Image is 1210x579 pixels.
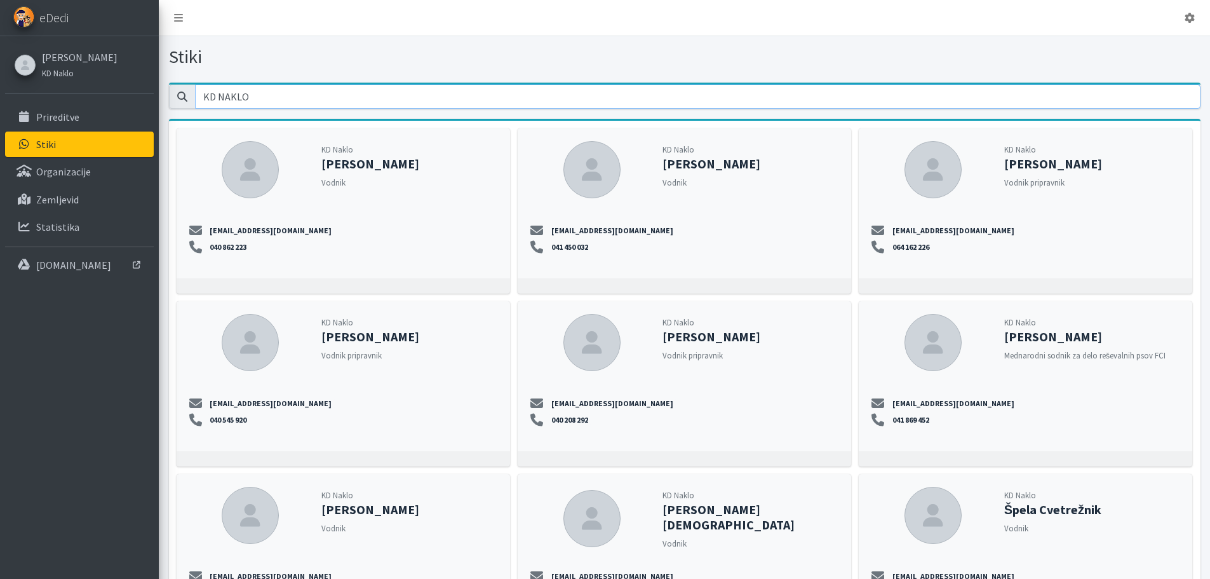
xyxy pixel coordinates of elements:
small: KD Naklo [662,490,694,500]
a: [EMAIL_ADDRESS][DOMAIN_NAME] [889,225,1018,236]
a: [EMAIL_ADDRESS][DOMAIN_NAME] [548,225,676,236]
strong: [PERSON_NAME] [321,329,419,344]
strong: [PERSON_NAME] [662,156,760,172]
small: Vodnik [321,177,346,187]
p: Prireditve [36,111,79,123]
input: Išči [195,85,1200,109]
p: Statistika [36,221,79,233]
a: [EMAIL_ADDRESS][DOMAIN_NAME] [207,398,335,409]
p: Stiki [36,138,56,151]
a: Organizacije [5,159,154,184]
a: [EMAIL_ADDRESS][DOMAIN_NAME] [548,398,676,409]
small: Vodnik [662,538,687,548]
strong: [PERSON_NAME] [1004,156,1102,172]
a: KD Naklo [42,65,118,80]
h1: Stiki [169,46,680,68]
a: 040 545 920 [207,414,250,426]
a: 041 450 032 [548,242,591,253]
small: KD Naklo [1004,490,1036,500]
strong: [PERSON_NAME][DEMOGRAPHIC_DATA] [662,501,795,533]
a: Prireditve [5,104,154,130]
p: Zemljevid [36,193,79,206]
small: Vodnik pripravnik [321,350,382,360]
a: 040 208 292 [548,414,591,426]
small: KD Naklo [1004,317,1036,327]
span: eDedi [39,8,69,27]
small: Vodnik pripravnik [1004,177,1065,187]
small: Vodnik [1004,523,1028,533]
small: Mednarodni sodnik za delo reševalnih psov FCI [1004,350,1166,360]
a: 040 862 223 [207,242,250,253]
small: KD Naklo [321,317,353,327]
strong: [PERSON_NAME] [662,329,760,344]
p: Organizacije [36,165,91,178]
p: [DOMAIN_NAME] [36,259,111,271]
a: 041 869 452 [889,414,932,426]
strong: [PERSON_NAME] [321,156,419,172]
small: KD Naklo [662,317,694,327]
strong: Špela Cvetrežnik [1004,501,1101,517]
a: [EMAIL_ADDRESS][DOMAIN_NAME] [889,398,1018,409]
small: Vodnik pripravnik [662,350,723,360]
a: [DOMAIN_NAME] [5,252,154,278]
small: KD Naklo [1004,144,1036,154]
strong: [PERSON_NAME] [321,501,419,517]
a: Stiki [5,132,154,157]
small: KD Naklo [42,68,74,78]
a: Zemljevid [5,187,154,212]
small: Vodnik [321,523,346,533]
img: eDedi [13,6,34,27]
small: KD Naklo [321,144,353,154]
small: KD Naklo [662,144,694,154]
small: KD Naklo [321,490,353,500]
a: 064 162 226 [889,242,932,253]
a: [PERSON_NAME] [42,50,118,65]
small: Vodnik [662,177,687,187]
a: Statistika [5,214,154,240]
strong: [PERSON_NAME] [1004,329,1102,344]
a: [EMAIL_ADDRESS][DOMAIN_NAME] [207,225,335,236]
